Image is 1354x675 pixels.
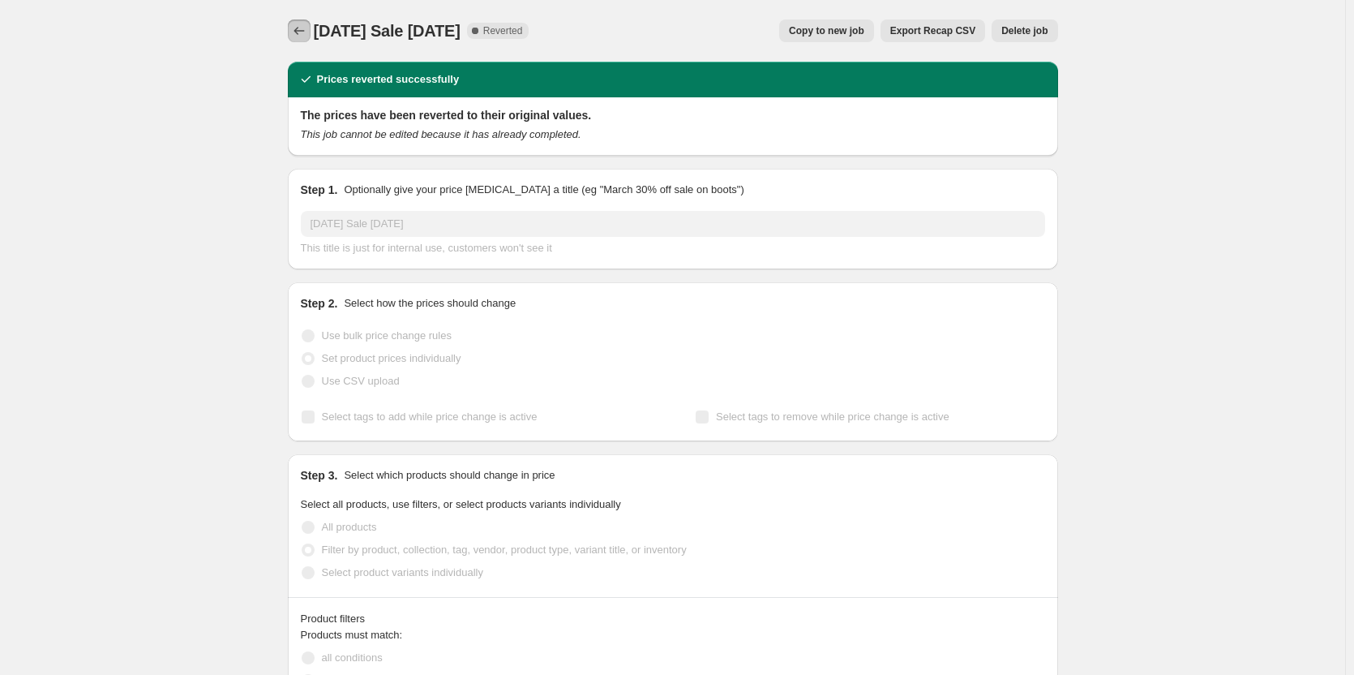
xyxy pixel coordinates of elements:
[322,329,452,342] span: Use bulk price change rules
[322,521,377,533] span: All products
[483,24,523,37] span: Reverted
[301,295,338,312] h2: Step 2.
[301,467,338,484] h2: Step 3.
[317,71,460,88] h2: Prices reverted successfully
[344,295,516,312] p: Select how the prices should change
[322,566,483,578] span: Select product variants individually
[992,19,1057,42] button: Delete job
[789,24,864,37] span: Copy to new job
[301,611,1045,627] div: Product filters
[322,651,383,664] span: all conditions
[301,242,552,254] span: This title is just for internal use, customers won't see it
[344,467,555,484] p: Select which products should change in price
[344,182,743,198] p: Optionally give your price [MEDICAL_DATA] a title (eg "March 30% off sale on boots")
[301,128,581,140] i: This job cannot be edited because it has already completed.
[1001,24,1048,37] span: Delete job
[288,19,311,42] button: Price change jobs
[301,182,338,198] h2: Step 1.
[779,19,874,42] button: Copy to new job
[301,211,1045,237] input: 30% off holiday sale
[881,19,985,42] button: Export Recap CSV
[322,411,538,423] span: Select tags to add while price change is active
[322,352,461,364] span: Set product prices individually
[890,24,975,37] span: Export Recap CSV
[322,544,687,556] span: Filter by product, collection, tag, vendor, product type, variant title, or inventory
[716,411,949,423] span: Select tags to remove while price change is active
[314,22,461,40] span: [DATE] Sale [DATE]
[322,375,400,387] span: Use CSV upload
[301,629,403,641] span: Products must match:
[301,107,1045,123] h2: The prices have been reverted to their original values.
[301,498,621,510] span: Select all products, use filters, or select products variants individually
